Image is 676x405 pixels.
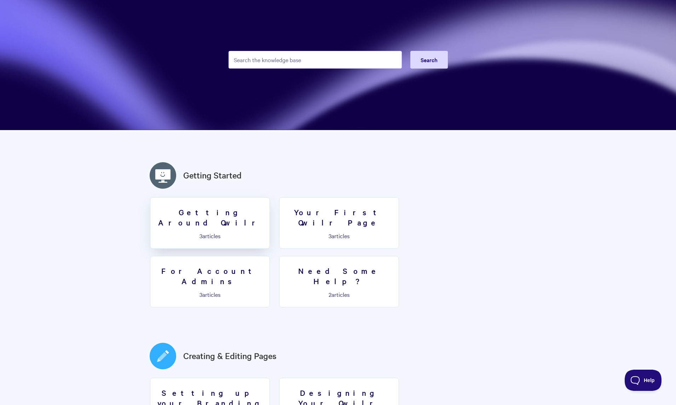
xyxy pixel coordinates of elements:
[284,291,394,298] p: articles
[150,256,270,307] a: For Account Admins 3articles
[284,233,394,239] p: articles
[329,290,331,298] span: 2
[155,233,265,239] p: articles
[284,266,394,286] h3: Need Some Help?
[284,207,394,227] h3: Your First Qwilr Page
[183,169,242,182] a: Getting Started
[625,370,662,391] iframe: Toggle Customer Support
[410,51,448,69] button: Search
[150,197,270,249] a: Getting Around Qwilr 3articles
[155,207,265,227] h3: Getting Around Qwilr
[155,266,265,286] h3: For Account Admins
[183,350,277,362] a: Creating & Editing Pages
[155,291,265,298] p: articles
[229,51,402,69] input: Search the knowledge base
[200,290,202,298] span: 3
[329,232,331,240] span: 3
[421,56,438,64] span: Search
[279,197,399,249] a: Your First Qwilr Page 3articles
[279,256,399,307] a: Need Some Help? 2articles
[200,232,202,240] span: 3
